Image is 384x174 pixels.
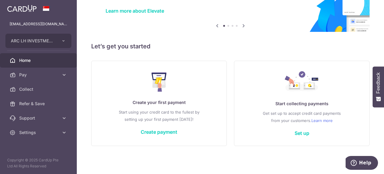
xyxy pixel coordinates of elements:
img: Collect Payment [285,71,319,93]
span: Settings [19,130,59,136]
p: [EMAIL_ADDRESS][DOMAIN_NAME] [10,21,67,27]
span: ARC LH INVESTMENTS PTE. LTD. [11,38,55,44]
a: Set up [295,130,309,136]
p: Start collecting payments [246,100,357,107]
button: ARC LH INVESTMENTS PTE. LTD. [5,34,71,48]
h5: Let’s get you started [91,41,370,51]
span: Refer & Save [19,101,59,107]
p: Get set up to accept credit card payments from your customers. [246,110,357,124]
a: Learn more [311,117,333,124]
p: Start using your credit card to the fullest by setting up your first payment [DATE]! [103,108,214,123]
img: CardUp [7,5,37,12]
span: Pay [19,72,59,78]
span: Feedback [376,72,381,93]
span: Collect [19,86,59,92]
a: Create payment [141,129,177,135]
iframe: Opens a widget where you can find more information [346,156,378,171]
img: Make Payment [151,72,167,92]
span: Home [19,57,59,63]
span: Support [19,115,59,121]
button: Feedback - Show survey [373,66,384,107]
p: Create your first payment [103,99,214,106]
a: Learn more about Elevate [106,8,164,14]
